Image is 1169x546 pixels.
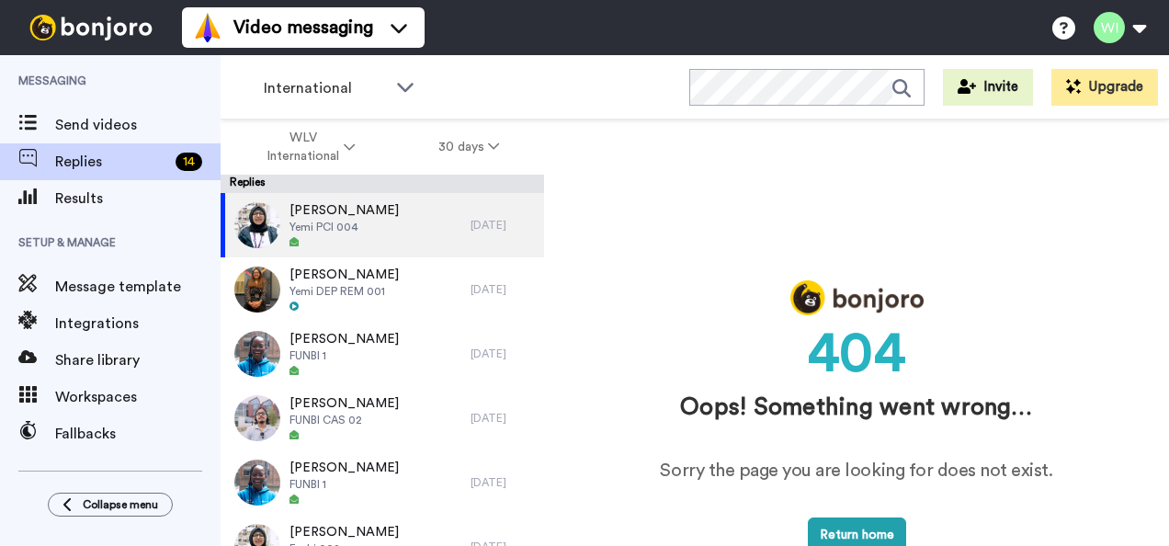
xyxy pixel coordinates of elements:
a: [PERSON_NAME]FUNBI 1[DATE] [221,322,544,386]
img: 934c795c-2441-4cc1-99fb-b43445c6dab2-thumb.jpg [234,395,280,441]
span: [PERSON_NAME] [289,523,399,541]
div: Replies [221,175,544,193]
a: [PERSON_NAME]FUNBI 1[DATE] [221,450,544,515]
a: [PERSON_NAME]Yemi DEP REM 001[DATE] [221,257,544,322]
span: Replies [55,151,168,173]
span: Message template [55,276,221,298]
span: Collapse menu [83,497,158,512]
span: FUNBI CAS 02 [289,413,399,427]
img: f0435363-af8b-43cb-a0d4-dda7bf440479-thumb.jpg [234,460,280,506]
img: bf862464-b20d-40b8-bb41-3d3f0fe6d11e-thumb.jpg [234,202,280,248]
img: f0435363-af8b-43cb-a0d4-dda7bf440479-thumb.jpg [234,331,280,377]
span: Share library [55,349,221,371]
div: Sorry the page you are looking for does not exist. [625,458,1088,484]
span: Yemi PCI 004 [289,220,399,234]
span: [PERSON_NAME] [289,394,399,413]
div: [DATE] [471,475,535,490]
img: vm-color.svg [193,13,222,42]
div: [DATE] [471,218,535,233]
span: Video messaging [233,15,373,40]
span: [PERSON_NAME] [289,266,399,284]
span: FUNBI 1 [289,477,399,492]
span: [PERSON_NAME] [289,330,399,348]
span: WLV International [266,129,340,165]
div: 14 [176,153,202,171]
button: WLV International [224,121,397,173]
div: [DATE] [471,347,535,361]
img: logo_full.png [790,280,924,314]
a: [PERSON_NAME]FUNBI CAS 02[DATE] [221,386,544,450]
span: FUNBI 1 [289,348,399,363]
img: 9906a678-4793-4338-bdab-900b4728a665-thumb.jpg [234,267,280,313]
a: Return home [808,529,906,541]
span: [PERSON_NAME] [289,201,399,220]
img: bj-logo-header-white.svg [22,15,160,40]
button: 30 days [397,131,541,164]
div: 404 [599,321,1114,375]
span: Yemi DEP REM 001 [289,284,399,299]
span: Workspaces [55,386,221,408]
div: Oops! Something went wrong… [599,391,1114,425]
a: [PERSON_NAME]Yemi PCI 004[DATE] [221,193,544,257]
span: International [264,77,387,99]
button: Upgrade [1051,69,1158,106]
span: Fallbacks [55,423,221,445]
button: Invite [943,69,1033,106]
div: [DATE] [471,282,535,297]
span: [PERSON_NAME] [289,459,399,477]
span: Send videos [55,114,221,136]
div: [DATE] [471,411,535,426]
span: Results [55,188,221,210]
button: Collapse menu [48,493,173,517]
span: Integrations [55,313,221,335]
